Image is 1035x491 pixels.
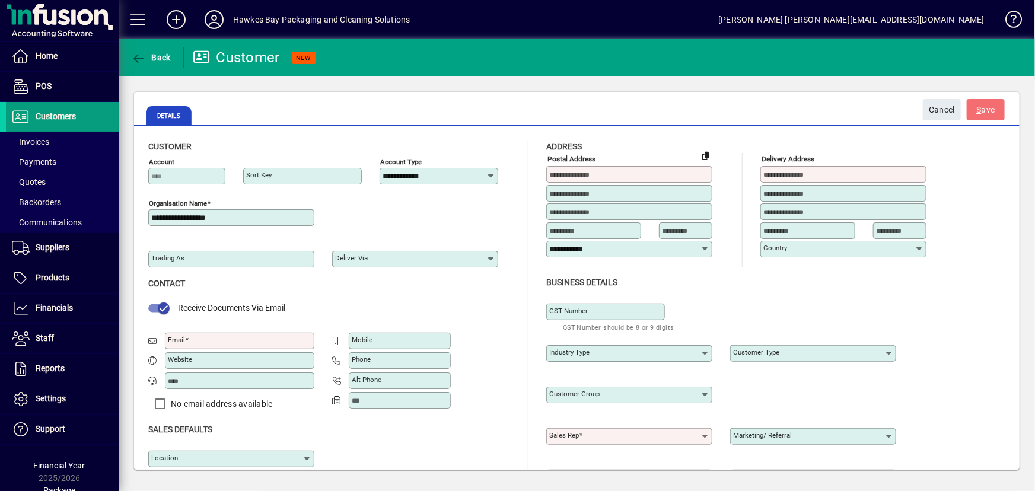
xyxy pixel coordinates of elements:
[36,364,65,373] span: Reports
[6,212,119,232] a: Communications
[549,307,588,315] mat-label: GST Number
[546,142,582,151] span: Address
[151,254,184,262] mat-label: Trading as
[6,192,119,212] a: Backorders
[297,54,311,62] span: NEW
[923,99,961,120] button: Cancel
[352,336,372,344] mat-label: Mobile
[36,303,73,313] span: Financials
[148,425,212,434] span: Sales defaults
[178,303,285,313] span: Receive Documents Via Email
[34,461,85,470] span: Financial Year
[996,2,1020,41] a: Knowledge Base
[36,394,66,403] span: Settings
[335,254,368,262] mat-label: Deliver via
[352,355,371,364] mat-label: Phone
[36,51,58,60] span: Home
[157,9,195,30] button: Add
[549,348,590,356] mat-label: Industry type
[549,431,579,439] mat-label: Sales rep
[6,72,119,101] a: POS
[233,10,410,29] div: Hawkes Bay Packaging and Cleaning Solutions
[195,9,233,30] button: Profile
[12,197,61,207] span: Backorders
[12,137,49,146] span: Invoices
[36,424,65,433] span: Support
[168,398,273,410] label: No email address available
[549,390,600,398] mat-label: Customer group
[6,132,119,152] a: Invoices
[149,158,174,166] mat-label: Account
[131,53,171,62] span: Back
[119,47,184,68] app-page-header-button: Back
[733,348,779,356] mat-label: Customer type
[146,106,192,125] span: Details
[546,278,617,287] span: Business details
[128,47,174,68] button: Back
[36,333,54,343] span: Staff
[380,158,422,166] mat-label: Account Type
[6,42,119,71] a: Home
[148,279,185,288] span: Contact
[977,100,995,120] span: ave
[6,415,119,444] a: Support
[718,10,985,29] div: [PERSON_NAME] [PERSON_NAME][EMAIL_ADDRESS][DOMAIN_NAME]
[929,100,955,120] span: Cancel
[6,172,119,192] a: Quotes
[149,199,207,208] mat-label: Organisation name
[6,152,119,172] a: Payments
[6,354,119,384] a: Reports
[352,375,381,384] mat-label: Alt Phone
[168,355,192,364] mat-label: Website
[696,146,715,165] button: Copy to Delivery address
[12,177,46,187] span: Quotes
[763,244,787,252] mat-label: Country
[563,320,674,334] mat-hint: GST Number should be 8 or 9 digits
[193,48,280,67] div: Customer
[151,454,178,462] mat-label: Location
[977,105,982,114] span: S
[168,336,185,344] mat-label: Email
[148,142,192,151] span: Customer
[6,294,119,323] a: Financials
[12,218,82,227] span: Communications
[12,157,56,167] span: Payments
[36,243,69,252] span: Suppliers
[36,111,76,121] span: Customers
[733,431,792,439] mat-label: Marketing/ Referral
[246,171,272,179] mat-label: Sort key
[967,99,1005,120] button: Save
[6,233,119,263] a: Suppliers
[6,324,119,353] a: Staff
[6,263,119,293] a: Products
[6,384,119,414] a: Settings
[36,81,52,91] span: POS
[36,273,69,282] span: Products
